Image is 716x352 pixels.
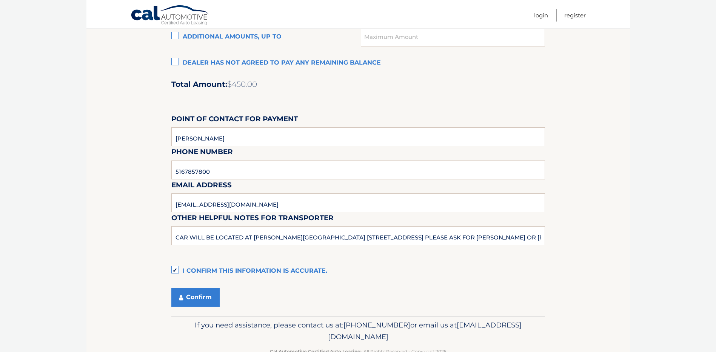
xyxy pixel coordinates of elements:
[227,80,257,89] span: $450.00
[171,80,545,89] h2: Total Amount:
[564,9,586,22] a: Register
[343,321,410,329] span: [PHONE_NUMBER]
[171,56,545,71] label: Dealer has not agreed to pay any remaining balance
[171,288,220,307] button: Confirm
[171,212,334,226] label: Other helpful notes for transporter
[171,264,545,279] label: I confirm this information is accurate.
[171,113,298,127] label: Point of Contact for Payment
[171,29,361,45] label: Additional amounts, up to
[361,28,545,46] input: Maximum Amount
[176,319,540,343] p: If you need assistance, please contact us at: or email us at
[171,179,232,193] label: Email Address
[131,5,210,27] a: Cal Automotive
[534,9,548,22] a: Login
